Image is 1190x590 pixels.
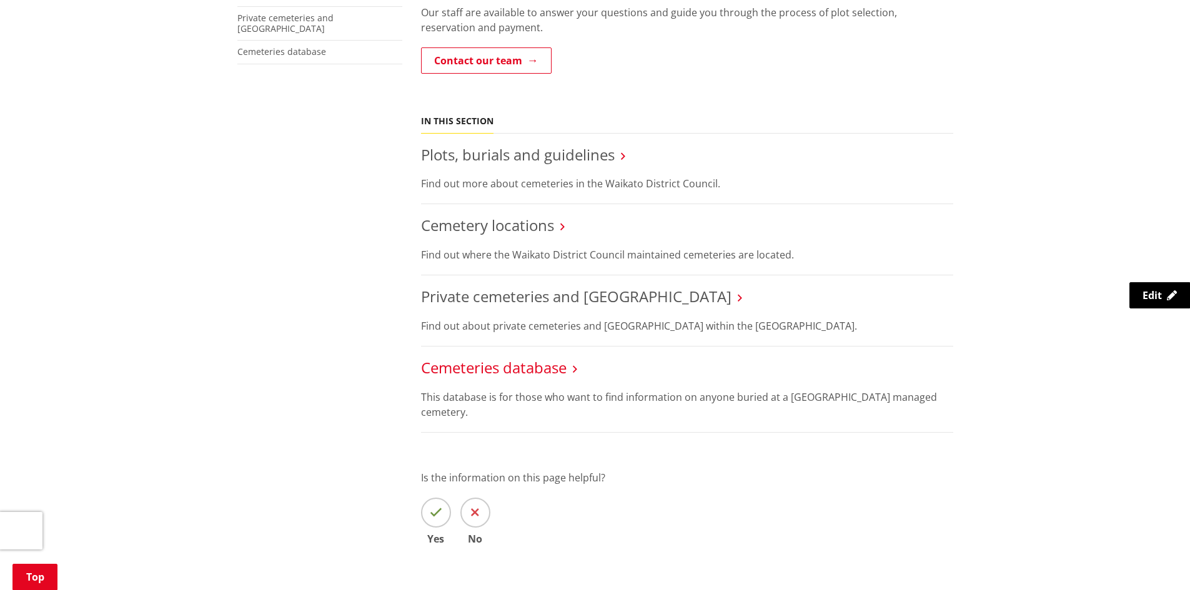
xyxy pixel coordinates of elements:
a: Contact our team [421,47,552,74]
a: Private cemeteries and [GEOGRAPHIC_DATA] [421,286,731,307]
a: Cemeteries database [421,357,567,378]
p: Find out where the Waikato District Council maintained cemeteries are located. [421,247,953,262]
p: Find out about private cemeteries and [GEOGRAPHIC_DATA] within the [GEOGRAPHIC_DATA]. [421,318,953,333]
a: Cemetery locations [421,215,554,235]
p: Find out more about cemeteries in the Waikato District Council. [421,176,953,191]
a: Private cemeteries and [GEOGRAPHIC_DATA] [237,12,334,34]
a: Plots, burials and guidelines [421,144,615,165]
a: Top [12,564,57,590]
span: Edit [1143,288,1162,302]
p: Is the information on this page helpful? [421,470,953,485]
span: No [460,534,490,544]
p: This database is for those who want to find information on anyone buried at a [GEOGRAPHIC_DATA] m... [421,390,953,420]
a: Cemeteries database [237,46,326,57]
iframe: Messenger Launcher [1133,538,1178,583]
a: Edit [1129,282,1190,308]
p: Our staff are available to answer your questions and guide you through the process of plot select... [421,5,953,35]
span: Yes [421,534,451,544]
h5: In this section [421,116,493,127]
